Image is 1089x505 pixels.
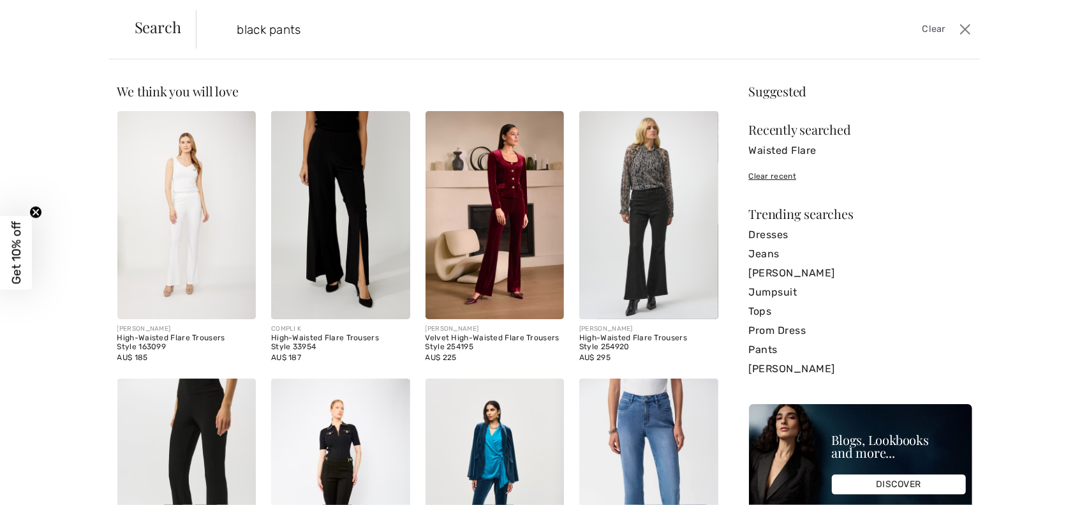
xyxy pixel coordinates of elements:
div: Suggested [749,85,972,98]
a: Waisted Flare [749,141,972,160]
div: High-Waisted Flare Trousers Style 254920 [579,334,718,352]
span: AU$ 225 [426,353,457,362]
span: Clear [922,22,946,36]
a: Tops [749,302,972,321]
div: Clear recent [749,170,972,182]
button: Close [956,19,975,40]
div: Velvet High-Waisted Flare Trousers Style 254195 [426,334,565,352]
img: Velvet High-Waisted Flare Trousers Style 254195. Burgundy [426,111,565,319]
div: [PERSON_NAME] [579,324,718,334]
a: Jeans [749,245,972,264]
span: AU$ 185 [117,353,148,362]
a: Prom Dress [749,321,972,340]
div: DISCOVER [832,475,966,495]
a: Pants [749,340,972,359]
div: [PERSON_NAME] [117,324,256,334]
span: AU$ 295 [579,353,611,362]
a: [PERSON_NAME] [749,264,972,283]
input: TYPE TO SEARCH [227,10,773,49]
div: Recently searched [749,123,972,136]
img: High-Waisted Flare Trousers Style 254920. Black/Gold [579,111,718,319]
div: Blogs, Lookbooks and more... [832,434,966,460]
a: Jumpsuit [749,283,972,302]
span: Help [29,9,55,20]
img: High-Waisted Flare Trousers Style 33954. Black [271,111,410,319]
button: Close teaser [29,206,42,218]
img: High-Waisted Flare Trousers Style 163099. Black [117,111,256,319]
span: Get 10% off [9,221,24,284]
div: Trending searches [749,207,972,220]
div: [PERSON_NAME] [426,324,565,334]
span: Search [135,19,181,34]
div: High-Waisted Flare Trousers Style 163099 [117,334,256,352]
span: AU$ 187 [271,353,301,362]
span: We think you will love [117,82,239,100]
a: Dresses [749,225,972,245]
div: COMPLI K [271,324,410,334]
div: High-Waisted Flare Trousers Style 33954 [271,334,410,352]
a: [PERSON_NAME] [749,359,972,379]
